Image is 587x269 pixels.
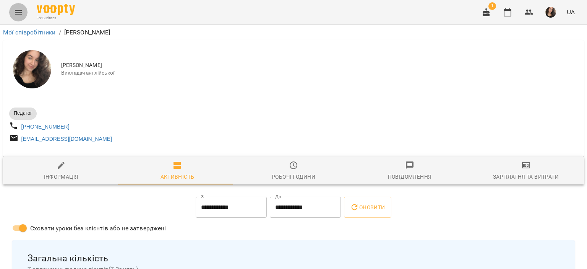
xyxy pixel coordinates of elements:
span: UA [567,8,575,16]
span: [PERSON_NAME] [61,62,578,69]
span: Оновити [350,203,385,212]
div: Робочі години [272,172,315,181]
span: Сховати уроки без клієнтів або не затверджені [30,224,166,233]
button: Menu [9,3,28,21]
div: Активність [161,172,195,181]
span: Загальна кількість [28,253,559,264]
a: [EMAIL_ADDRESS][DOMAIN_NAME] [21,136,112,142]
p: [PERSON_NAME] [64,28,110,37]
div: Зарплатня та Витрати [493,172,559,181]
div: Повідомлення [388,172,432,181]
div: Інформація [44,172,79,181]
button: Оновити [344,197,391,218]
span: Педагог [9,110,37,117]
img: Voopty Logo [37,4,75,15]
span: Викладач англійської [61,69,578,77]
a: [PHONE_NUMBER] [21,124,70,130]
li: / [59,28,61,37]
span: 1 [488,2,496,10]
span: For Business [37,16,75,21]
button: UA [564,5,578,19]
nav: breadcrumb [3,28,584,37]
img: af1f68b2e62f557a8ede8df23d2b6d50.jpg [545,7,556,18]
a: Мої співробітники [3,29,56,36]
img: Самчук Анастасія Олександрівна [13,50,51,88]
